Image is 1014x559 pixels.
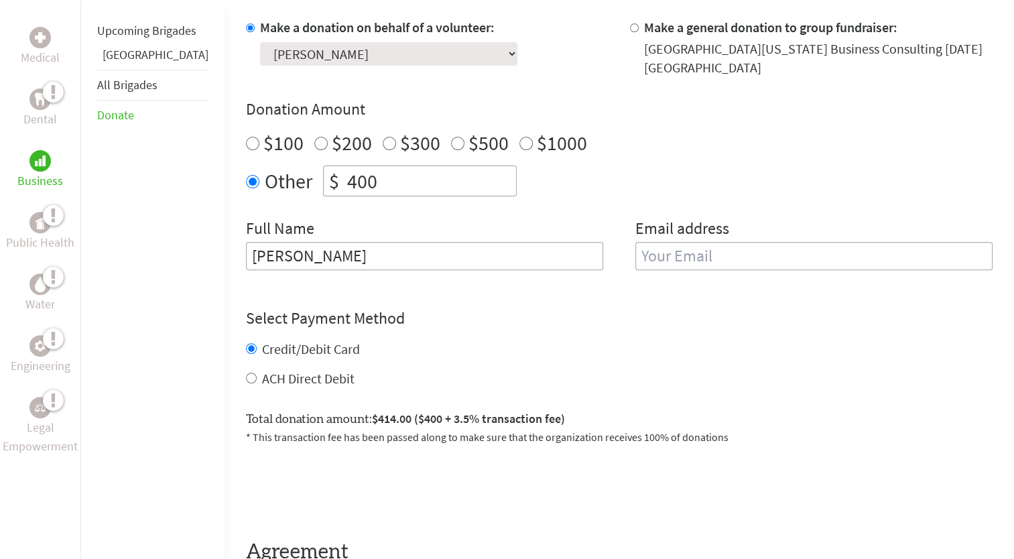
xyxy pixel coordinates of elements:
[3,418,78,456] p: Legal Empowerment
[265,166,312,196] label: Other
[262,340,360,357] label: Credit/Debit Card
[97,101,208,130] li: Donate
[35,216,46,229] img: Public Health
[29,335,51,357] div: Engineering
[344,166,516,196] input: Enter Amount
[246,410,565,429] label: Total donation amount:
[246,99,993,120] h4: Donation Amount
[246,242,603,270] input: Enter Full Name
[324,166,344,196] div: $
[11,357,70,375] p: Engineering
[29,150,51,172] div: Business
[35,276,46,292] img: Water
[97,16,208,46] li: Upcoming Brigades
[35,403,46,412] img: Legal Empowerment
[21,27,60,67] a: MedicalMedical
[29,397,51,418] div: Legal Empowerment
[537,130,587,156] label: $1000
[246,429,993,445] p: * This transaction fee has been passed along to make sure that the organization receives 100% of ...
[25,273,55,314] a: WaterWater
[6,212,74,252] a: Public HealthPublic Health
[635,242,993,270] input: Your Email
[29,273,51,295] div: Water
[17,172,63,190] p: Business
[400,130,440,156] label: $300
[262,370,355,387] label: ACH Direct Debit
[35,156,46,166] img: Business
[263,130,304,156] label: $100
[97,107,134,123] a: Donate
[246,218,314,242] label: Full Name
[29,27,51,48] div: Medical
[644,40,993,77] div: [GEOGRAPHIC_DATA][US_STATE] Business Consulting [DATE] [GEOGRAPHIC_DATA]
[11,335,70,375] a: EngineeringEngineering
[23,88,57,129] a: DentalDental
[23,110,57,129] p: Dental
[97,77,157,92] a: All Brigades
[635,218,729,242] label: Email address
[17,150,63,190] a: BusinessBusiness
[260,19,495,36] label: Make a donation on behalf of a volunteer:
[644,19,897,36] label: Make a general donation to group fundraiser:
[29,212,51,233] div: Public Health
[332,130,372,156] label: $200
[25,295,55,314] p: Water
[468,130,509,156] label: $500
[21,48,60,67] p: Medical
[97,46,208,70] li: Greece
[35,92,46,105] img: Dental
[3,397,78,456] a: Legal EmpowermentLegal Empowerment
[6,233,74,252] p: Public Health
[35,340,46,351] img: Engineering
[29,88,51,110] div: Dental
[35,32,46,43] img: Medical
[246,461,450,513] iframe: reCAPTCHA
[97,23,196,38] a: Upcoming Brigades
[372,411,565,426] span: $414.00 ($400 + 3.5% transaction fee)
[97,70,208,101] li: All Brigades
[246,308,993,329] h4: Select Payment Method
[103,47,208,62] a: [GEOGRAPHIC_DATA]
